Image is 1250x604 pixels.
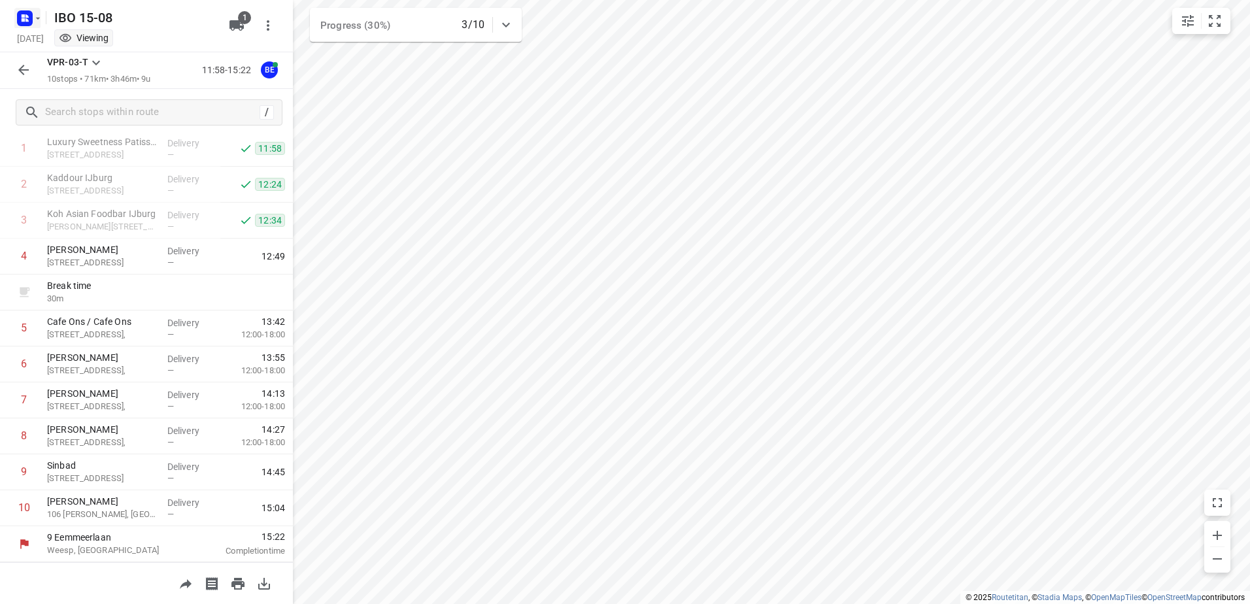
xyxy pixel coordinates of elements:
input: Search stops within route [45,103,260,123]
p: Delivery [167,173,216,186]
div: 7 [21,394,27,406]
span: — [167,473,174,483]
span: — [167,329,174,339]
span: 14:45 [262,465,285,478]
span: 12:34 [255,214,285,227]
span: — [167,258,174,267]
a: Stadia Maps [1038,593,1082,602]
p: Delivery [167,460,216,473]
div: 5 [21,322,27,334]
p: Koh Asian Foodbar IJburg [47,207,157,220]
p: [PERSON_NAME] [47,351,157,364]
p: Delivery [167,424,216,437]
p: Krijn Taconiskade 372, Amsterdam [47,220,157,233]
span: — [167,150,174,159]
p: Luxury Sweetness Patisserie [47,135,157,148]
span: 1 [238,11,251,24]
span: — [167,437,174,447]
p: Eerste Oosterparkstraat 139, Amsterdam [47,472,157,485]
p: Delivery [167,244,216,258]
button: Map settings [1175,8,1201,34]
p: [PERSON_NAME] [47,243,157,256]
span: 14:27 [262,423,285,436]
p: [STREET_ADDRESS], [47,328,157,341]
span: — [167,509,174,519]
p: Delivery [167,496,216,509]
span: — [167,222,174,231]
div: 6 [21,358,27,370]
p: Completion time [199,545,285,558]
span: Progress (30%) [320,20,390,31]
div: / [260,105,274,120]
span: 13:42 [262,315,285,328]
p: Sinbad [47,459,157,472]
div: 3 [21,214,27,226]
div: 1 [21,142,27,154]
p: Delivery [167,209,216,222]
span: Download route [251,577,277,589]
span: Share route [173,577,199,589]
div: 10 [18,501,30,514]
p: Delivery [167,137,216,150]
span: 14:13 [262,387,285,400]
p: [STREET_ADDRESS] [47,148,157,161]
p: [STREET_ADDRESS] [47,184,157,197]
div: 2 [21,178,27,190]
p: 12:00-18:00 [220,400,285,413]
svg: Done [239,214,252,227]
p: Kaddour IJburg [47,171,157,184]
span: 15:22 [199,530,285,543]
p: 3/10 [462,17,484,33]
button: More [255,12,281,39]
span: 15:04 [262,501,285,514]
p: Delivery [167,316,216,329]
span: — [167,186,174,195]
span: Print shipping labels [199,577,225,589]
p: [STREET_ADDRESS], [47,364,157,377]
p: [PERSON_NAME] [47,495,157,508]
a: Routetitan [992,593,1028,602]
p: [PERSON_NAME] [47,387,157,400]
span: 11:58 [255,142,285,155]
p: 30 m [47,292,157,305]
p: Weesp, [GEOGRAPHIC_DATA] [47,544,183,557]
p: Delivery [167,388,216,401]
p: 9 Eemmeerlaan [47,531,183,544]
p: VPR-03-T [47,56,88,69]
p: 11:58-15:22 [202,63,256,77]
p: [STREET_ADDRESS], [47,400,157,413]
li: © 2025 , © , © © contributors [966,593,1245,602]
div: small contained button group [1172,8,1230,34]
p: Gentiaanstraat 13, Amsterdam [47,256,157,269]
p: [PERSON_NAME] [47,423,157,436]
a: OpenMapTiles [1091,593,1141,602]
span: — [167,401,174,411]
span: 12:49 [262,250,285,263]
div: 4 [21,250,27,262]
p: 12:00-18:00 [220,328,285,341]
p: 12:00-18:00 [220,436,285,449]
span: — [167,365,174,375]
p: Delivery [167,352,216,365]
p: [STREET_ADDRESS], [47,436,157,449]
div: Progress (30%)3/10 [310,8,522,42]
button: 1 [224,12,250,39]
span: Print route [225,577,251,589]
span: 12:24 [255,178,285,191]
a: OpenStreetMap [1147,593,1202,602]
span: 13:55 [262,351,285,364]
button: Fit zoom [1202,8,1228,34]
div: Viewing [59,31,109,44]
div: 9 [21,465,27,478]
p: 10 stops • 71km • 3h46m • 9u [47,73,151,86]
svg: Done [239,178,252,191]
p: 12:00-18:00 [220,364,285,377]
p: 106 Charlotte van Pallandthof, Diemen [47,508,157,521]
div: 8 [21,429,27,442]
p: Cafe Ons / Cafe Ons [47,315,157,328]
p: Break time [47,279,157,292]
